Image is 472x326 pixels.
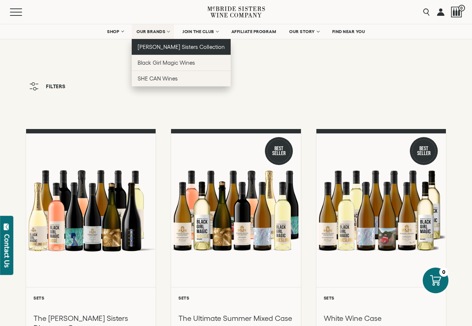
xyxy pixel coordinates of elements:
[327,24,370,39] a: FIND NEAR YOU
[138,44,225,50] span: [PERSON_NAME] Sisters Collection
[132,39,231,55] a: [PERSON_NAME] Sisters Collection
[132,24,174,39] a: OUR BRANDS
[289,29,315,34] span: OUR STORY
[138,60,195,66] span: Black Girl Magic Wines
[324,314,439,323] h3: White Wine Case
[102,24,128,39] a: SHOP
[439,268,448,277] div: 0
[332,29,365,34] span: FIND NEAR YOU
[33,295,148,300] h6: Sets
[138,75,178,82] span: SHE CAN Wines
[178,24,223,39] a: JOIN THE CLUB
[10,8,36,16] button: Mobile Menu Trigger
[284,24,324,39] a: OUR STORY
[324,295,439,300] h6: Sets
[132,71,231,86] a: SHE CAN Wines
[26,79,69,94] button: Filters
[46,84,65,89] span: Filters
[178,314,293,323] h3: The Ultimate Summer Mixed Case
[227,24,281,39] a: AFFILIATE PROGRAM
[458,5,465,11] span: 0
[231,29,276,34] span: AFFILIATE PROGRAM
[178,295,293,300] h6: Sets
[3,234,11,268] div: Contact Us
[132,55,231,71] a: Black Girl Magic Wines
[136,29,165,34] span: OUR BRANDS
[107,29,120,34] span: SHOP
[182,29,214,34] span: JOIN THE CLUB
